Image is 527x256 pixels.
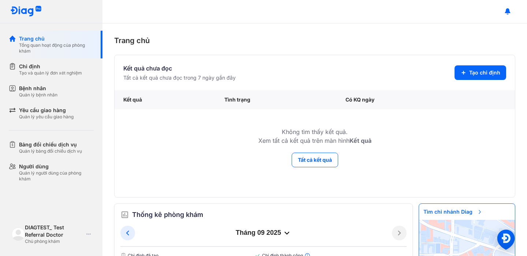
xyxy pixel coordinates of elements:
[12,228,25,241] img: logo
[292,153,338,167] button: Tất cả kết quả
[469,69,500,76] span: Tạo chỉ định
[19,70,82,76] div: Tạo và quản lý đơn xét nghiệm
[350,137,371,144] b: Kết quả
[132,210,203,220] span: Thống kê phòng khám
[25,238,83,244] div: Chủ phòng khám
[115,109,515,152] td: Không tìm thấy kết quả. Xem tất cả kết quả trên màn hình
[19,63,82,70] div: Chỉ định
[337,90,466,109] div: Có KQ ngày
[19,170,94,182] div: Quản lý người dùng của phòng khám
[19,92,57,98] div: Quản lý bệnh nhân
[19,163,94,170] div: Người dùng
[115,90,216,109] div: Kết quả
[19,141,82,148] div: Bảng đối chiếu dịch vụ
[10,6,42,17] img: logo
[19,35,94,42] div: Trang chủ
[120,210,129,219] img: order.5a6da16c.svg
[19,114,74,120] div: Quản lý yêu cầu giao hàng
[419,204,487,220] span: Tìm chi nhánh Diag
[123,64,236,73] div: Kết quả chưa đọc
[455,65,506,80] button: Tạo chỉ định
[25,224,83,238] div: DIAGTEST_ Test Referral Doctor
[19,107,74,114] div: Yêu cầu giao hàng
[19,42,94,54] div: Tổng quan hoạt động của phòng khám
[216,90,337,109] div: Tình trạng
[135,229,392,237] div: tháng 09 2025
[114,35,515,46] div: Trang chủ
[123,74,236,81] div: Tất cả kết quả chưa đọc trong 7 ngày gần đây
[19,85,57,92] div: Bệnh nhân
[19,148,82,154] div: Quản lý bảng đối chiếu dịch vụ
